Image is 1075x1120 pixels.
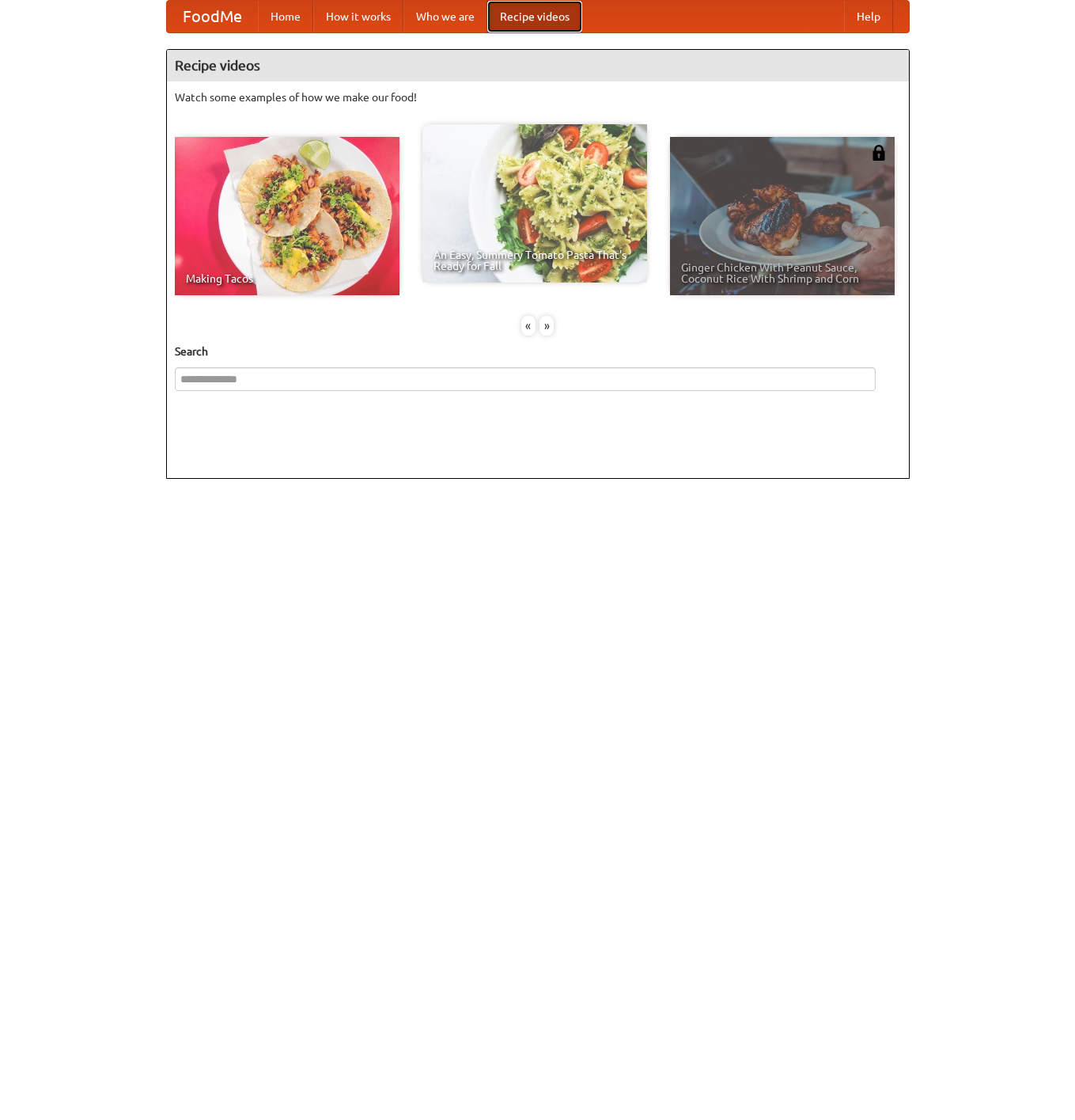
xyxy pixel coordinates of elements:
h5: Search [175,344,901,359]
span: Making Tacos [186,273,388,284]
a: Home [258,1,313,32]
p: Watch some examples of how we make our food! [175,89,901,105]
a: FoodMe [167,1,258,32]
a: How it works [313,1,403,32]
h4: Recipe videos [167,50,909,82]
a: Recipe videos [487,1,582,32]
img: 483408.png [871,145,887,161]
a: An Easy, Summery Tomato Pasta That's Ready for Fall [422,124,647,283]
span: An Easy, Summery Tomato Pasta That's Ready for Fall [433,249,636,271]
a: Help [844,1,893,32]
a: Making Tacos [175,137,399,295]
a: Who we are [403,1,487,32]
div: « [521,316,536,336]
div: » [539,316,554,336]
